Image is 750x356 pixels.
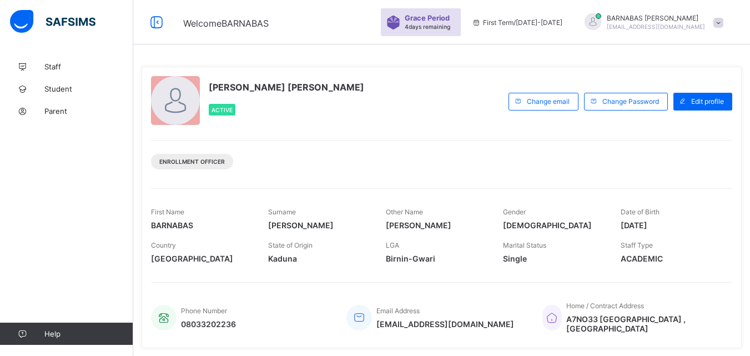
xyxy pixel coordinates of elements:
span: [GEOGRAPHIC_DATA] [151,254,251,263]
span: Staff [44,62,133,71]
span: Change Password [602,97,659,106]
span: First Name [151,208,184,216]
span: State of Origin [268,241,313,249]
span: Phone Number [181,307,227,315]
span: Welcome BARNABAS [183,18,269,29]
span: LGA [386,241,399,249]
span: Country [151,241,176,249]
span: Gender [503,208,526,216]
span: Home / Contract Address [566,302,644,310]
img: safsims [10,10,95,33]
span: ACADEMIC [621,254,721,263]
span: Edit profile [691,97,724,106]
div: BARNABASRICHARD [573,13,729,32]
span: [PERSON_NAME] [268,220,369,230]
span: 4 days remaining [405,23,450,30]
span: Help [44,329,133,338]
span: [DEMOGRAPHIC_DATA] [503,220,603,230]
span: Staff Type [621,241,653,249]
span: Enrollment Officer [159,158,225,165]
span: Change email [527,97,570,106]
span: Parent [44,107,133,116]
span: Student [44,84,133,93]
span: BARNABAS [PERSON_NAME] [607,14,705,22]
span: Birnin-Gwari [386,254,486,263]
span: [PERSON_NAME] [386,220,486,230]
span: Single [503,254,603,263]
span: Date of Birth [621,208,660,216]
span: Active [212,107,233,113]
span: Grace Period [405,14,450,22]
span: [EMAIL_ADDRESS][DOMAIN_NAME] [376,319,514,329]
span: 08033202236 [181,319,236,329]
span: [PERSON_NAME] [PERSON_NAME] [209,82,364,93]
span: [DATE] [621,220,721,230]
span: Email Address [376,307,420,315]
span: session/term information [472,18,562,27]
span: BARNABAS [151,220,251,230]
img: sticker-purple.71386a28dfed39d6af7621340158ba97.svg [386,16,400,29]
span: Kaduna [268,254,369,263]
span: Marital Status [503,241,546,249]
span: A7NO33 [GEOGRAPHIC_DATA] , [GEOGRAPHIC_DATA] [566,314,721,333]
span: Surname [268,208,296,216]
span: [EMAIL_ADDRESS][DOMAIN_NAME] [607,23,705,30]
span: Other Name [386,208,423,216]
